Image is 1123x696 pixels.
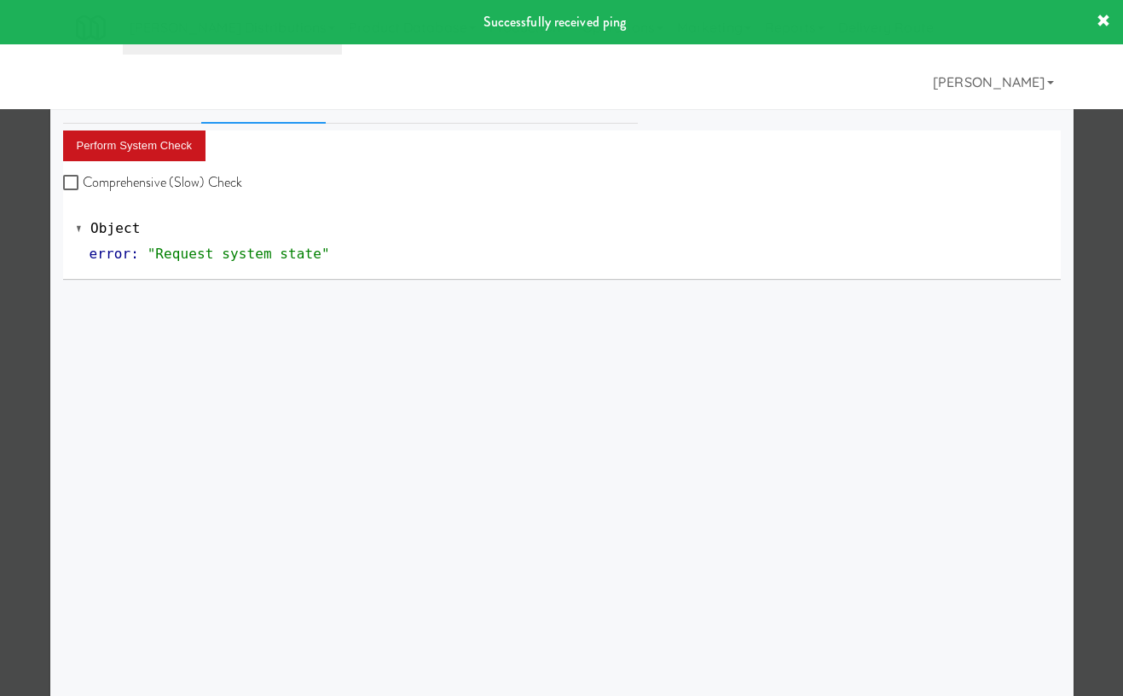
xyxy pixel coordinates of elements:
[90,220,140,236] span: Object
[926,55,1060,109] a: [PERSON_NAME]
[130,246,139,262] span: :
[63,170,243,195] label: Comprehensive (Slow) Check
[148,246,330,262] span: "Request system state"
[90,246,131,262] span: error
[63,130,206,161] button: Perform System Check
[63,177,83,190] input: Comprehensive (Slow) Check
[483,12,627,32] span: Successfully received ping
